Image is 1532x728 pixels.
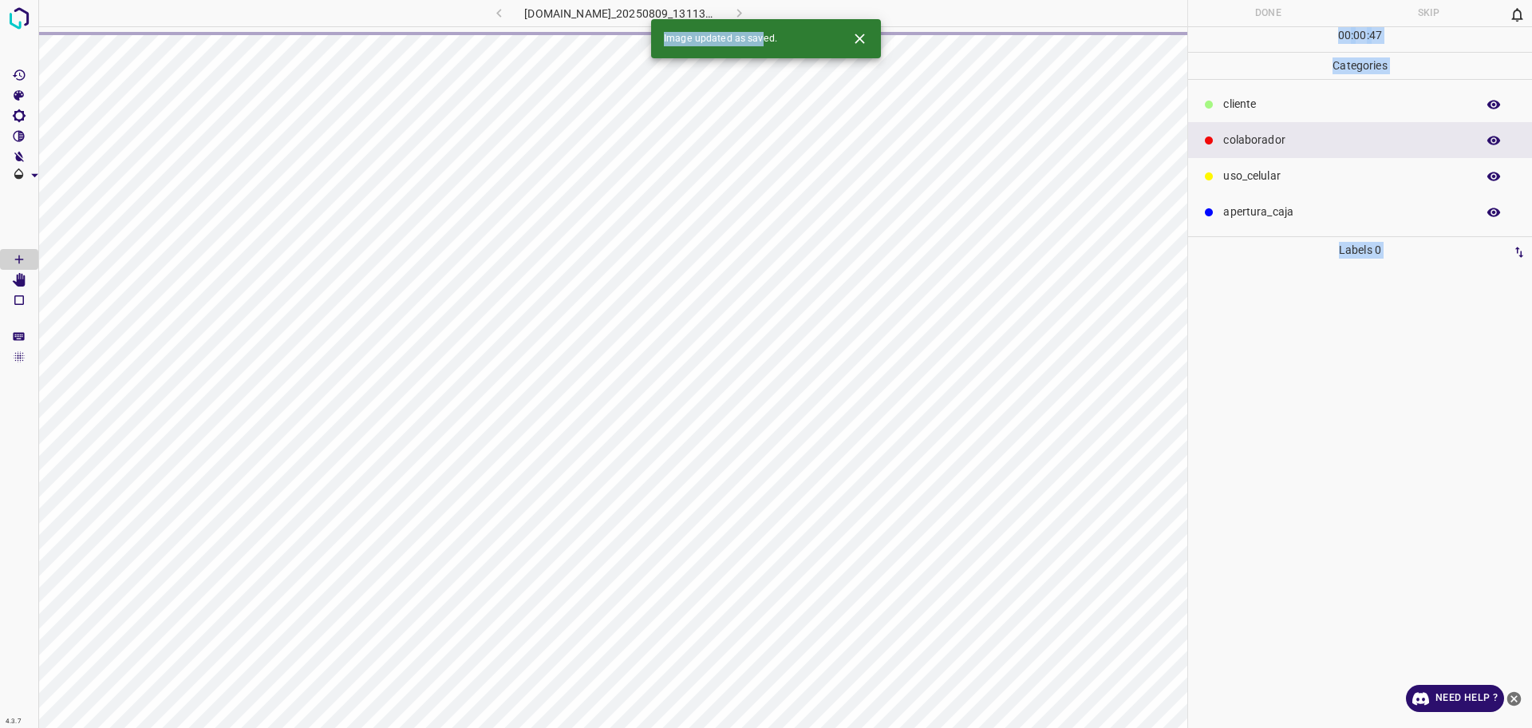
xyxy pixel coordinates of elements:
[1223,204,1468,220] p: apertura_caja
[1188,86,1532,122] div: ​​cliente
[1338,27,1351,44] p: 00
[1188,122,1532,158] div: colaborador
[1338,27,1382,52] div: : :
[2,715,26,728] div: 4.3.7
[845,24,875,53] button: Close
[1188,194,1532,230] div: apertura_caja
[1504,685,1524,712] button: close-help
[1223,96,1468,113] p: ​​cliente
[1193,237,1527,263] p: Labels 0
[524,4,713,26] h6: [DOMAIN_NAME]_20250809_131137_000003990.jpg
[1353,27,1366,44] p: 00
[1188,158,1532,194] div: uso_celular
[1369,27,1382,44] p: 47
[664,32,777,46] span: Image updated as saved.
[1223,168,1468,184] p: uso_celular
[1223,132,1468,148] p: colaborador
[5,4,34,33] img: logo
[1188,53,1532,79] p: Categories
[1406,685,1504,712] a: Need Help ?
